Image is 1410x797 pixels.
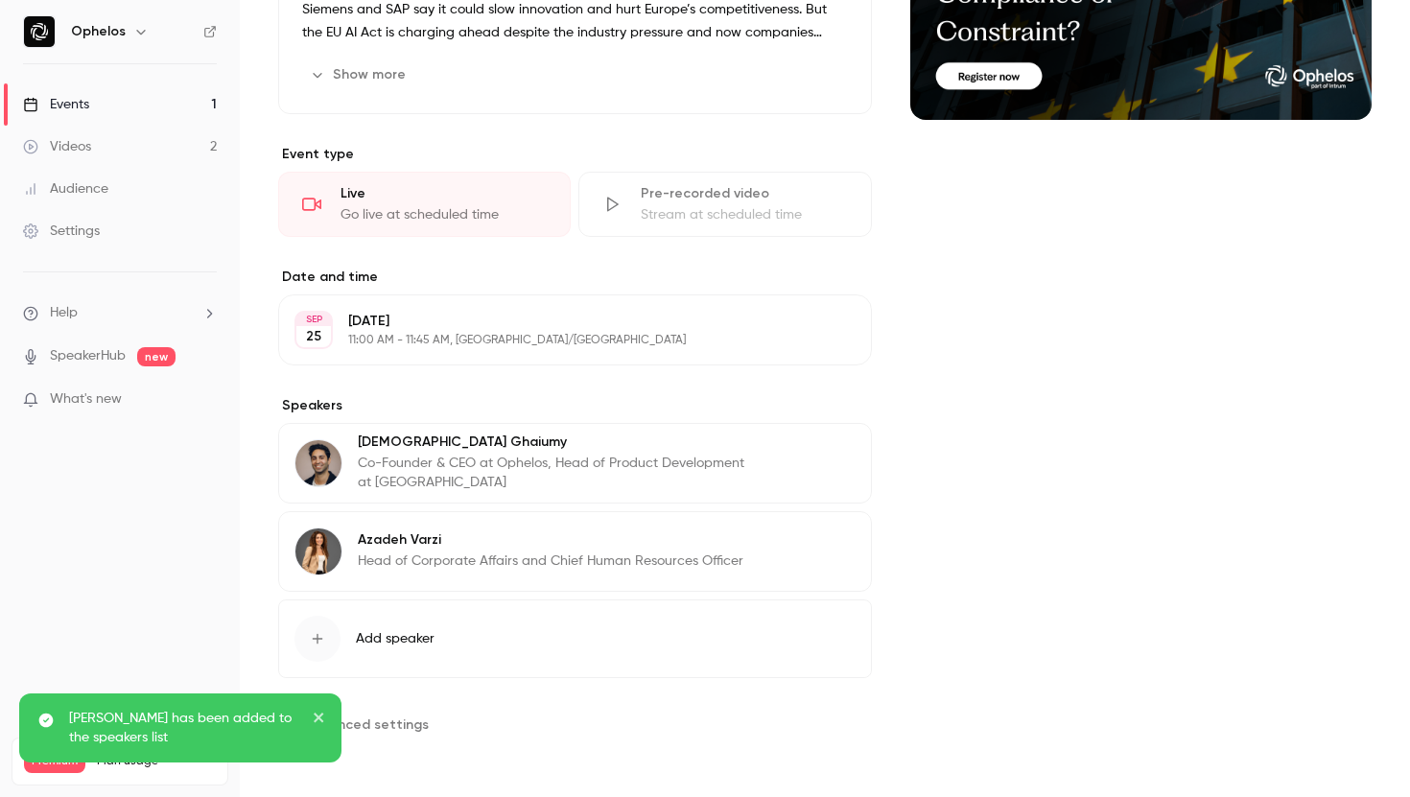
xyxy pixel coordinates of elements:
[278,396,872,415] label: Speakers
[50,303,78,323] span: Help
[295,528,341,574] img: Azadeh Varzi
[296,313,331,326] div: SEP
[302,59,417,90] button: Show more
[305,715,429,735] span: Advanced settings
[50,346,126,366] a: SpeakerHub
[194,391,217,409] iframe: Noticeable Trigger
[23,179,108,199] div: Audience
[24,16,55,47] img: Ophelos
[23,222,100,241] div: Settings
[341,205,547,224] div: Go live at scheduled time
[341,184,547,203] div: Live
[278,709,440,739] button: Advanced settings
[295,440,341,486] img: Amon Ghaiumy
[358,454,747,492] p: Co-Founder & CEO at Ophelos, Head of Product Development at [GEOGRAPHIC_DATA]
[358,530,743,550] p: Azadeh Varzi
[278,172,571,237] div: LiveGo live at scheduled time
[278,145,872,164] p: Event type
[278,599,872,678] button: Add speaker
[278,268,872,287] label: Date and time
[23,95,89,114] div: Events
[578,172,871,237] div: Pre-recorded videoStream at scheduled time
[278,709,872,739] section: Advanced settings
[356,629,435,648] span: Add speaker
[306,327,321,346] p: 25
[348,333,770,348] p: 11:00 AM - 11:45 AM, [GEOGRAPHIC_DATA]/[GEOGRAPHIC_DATA]
[137,347,176,366] span: new
[23,137,91,156] div: Videos
[278,423,872,504] div: Amon Ghaiumy[DEMOGRAPHIC_DATA] GhaiumyCo-Founder & CEO at Ophelos, Head of Product Development at...
[641,184,847,203] div: Pre-recorded video
[313,709,326,732] button: close
[69,709,299,747] p: [PERSON_NAME] has been added to the speakers list
[278,511,872,592] div: Azadeh VarziAzadeh VarziHead of Corporate Affairs and Chief Human Resources Officer
[641,205,847,224] div: Stream at scheduled time
[358,433,747,452] p: [DEMOGRAPHIC_DATA] Ghaiumy
[348,312,770,331] p: [DATE]
[23,303,217,323] li: help-dropdown-opener
[358,551,743,571] p: Head of Corporate Affairs and Chief Human Resources Officer
[50,389,122,410] span: What's new
[71,22,126,41] h6: Ophelos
